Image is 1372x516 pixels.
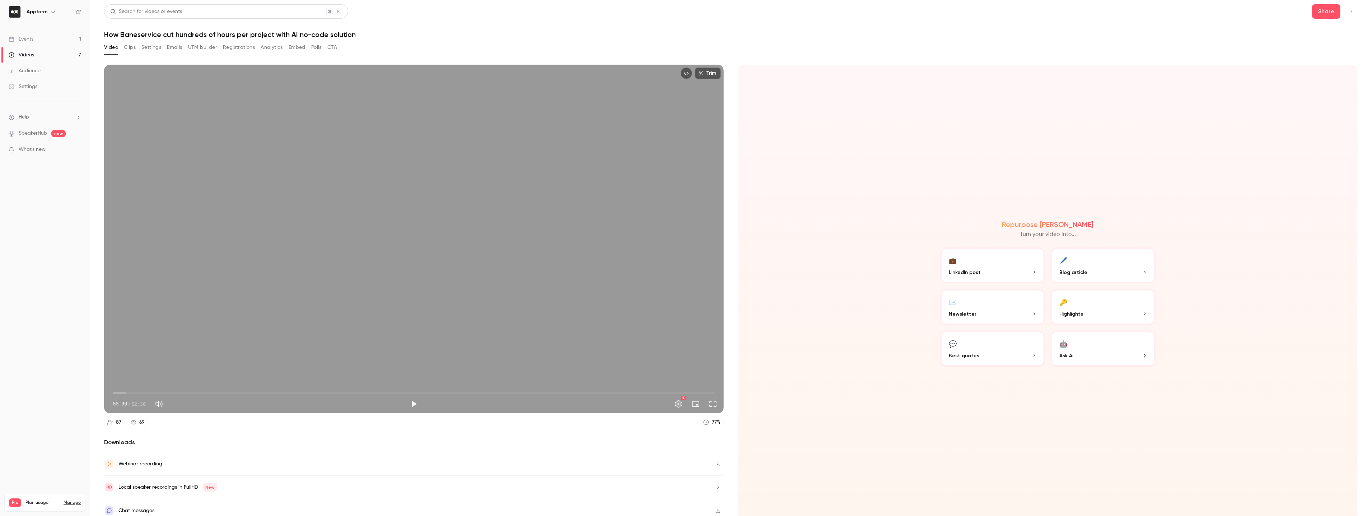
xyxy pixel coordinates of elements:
button: Mute [151,397,166,411]
a: 69 [127,418,148,427]
button: Embed [289,42,305,53]
span: LinkedIn post [949,269,981,276]
button: CTA [327,42,337,53]
div: 💼 [949,255,957,266]
span: Newsletter [949,310,976,318]
div: 🔑 [1059,296,1067,307]
div: 🖊️ [1059,255,1067,266]
div: Settings [9,83,37,90]
button: Analytics [261,42,283,53]
button: Clips [124,42,136,53]
button: Share [1312,4,1340,19]
button: 🖊️Blog article [1051,247,1156,283]
a: 87 [104,418,125,427]
div: 🤖 [1059,338,1067,349]
button: Play [407,397,421,411]
button: Settings [671,397,686,411]
h6: Appfarm [27,8,47,15]
div: Videos [9,51,34,59]
li: help-dropdown-opener [9,113,81,121]
div: 00:00 [113,400,146,408]
div: Chat messages [118,506,154,515]
span: Blog article [1059,269,1087,276]
div: Webinar recording [118,460,162,468]
button: UTM builder [188,42,217,53]
a: Manage [64,500,81,506]
span: 52:36 [131,400,146,408]
div: Local speaker recordings in FullHD [118,483,217,492]
a: 77% [700,418,724,427]
div: Events [9,36,33,43]
button: Emails [167,42,182,53]
button: Turn on miniplayer [689,397,703,411]
h2: Repurpose [PERSON_NAME] [1002,220,1094,229]
span: What's new [19,146,46,153]
div: 77 % [712,419,720,426]
button: Embed video [681,68,692,79]
button: Top Bar Actions [1346,6,1358,17]
div: ✉️ [949,296,957,307]
div: Audience [9,67,41,74]
div: 69 [139,419,145,426]
span: Pro [9,498,21,507]
span: / [128,400,131,408]
div: 87 [116,419,121,426]
span: 00:00 [113,400,127,408]
span: Best quotes [949,352,979,359]
div: Search for videos or events [110,8,182,15]
button: ✉️Newsletter [940,289,1045,325]
button: Video [104,42,118,53]
button: Trim [695,68,721,79]
img: Appfarm [9,6,20,18]
span: Help [19,113,29,121]
button: 🤖Ask Ai... [1051,331,1156,367]
button: Full screen [706,397,720,411]
div: 💬 [949,338,957,349]
button: 💬Best quotes [940,331,1045,367]
button: 🔑Highlights [1051,289,1156,325]
button: Registrations [223,42,255,53]
span: Highlights [1059,310,1083,318]
button: Settings [141,42,161,53]
button: 💼LinkedIn post [940,247,1045,283]
span: New [202,483,217,492]
span: Plan usage [25,500,59,506]
h2: Downloads [104,438,724,447]
div: HD [681,396,686,400]
p: Turn your video into... [1020,230,1076,239]
span: new [51,130,66,137]
h1: How Baneservice cut hundreds of hours per project with AI no-code solution [104,30,1358,39]
span: Ask Ai... [1059,352,1077,359]
button: Polls [311,42,322,53]
a: SpeakerHub [19,130,47,137]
